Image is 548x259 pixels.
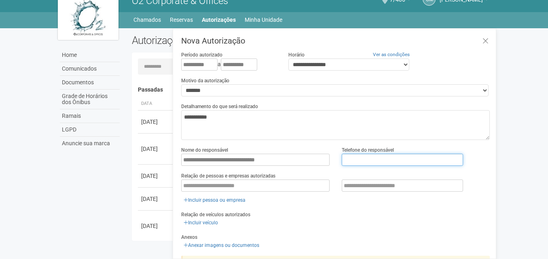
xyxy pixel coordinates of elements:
div: [DATE] [141,222,171,230]
a: Incluir pessoa ou empresa [181,196,248,205]
h3: Nova Autorização [181,37,490,45]
a: Anuncie sua marca [60,137,120,150]
div: [DATE] [141,172,171,180]
label: Anexos [181,234,197,241]
a: Comunicados [60,62,120,76]
label: Detalhamento do que será realizado [181,103,258,110]
div: a [181,58,276,71]
label: Relação de veículos autorizados [181,211,250,218]
h2: Autorizações [132,34,305,46]
div: [DATE] [141,145,171,153]
label: Nome do responsável [181,146,228,154]
div: [DATE] [141,195,171,203]
a: Reservas [170,14,193,25]
label: Relação de pessoas e empresas autorizadas [181,172,275,180]
a: Ramais [60,109,120,123]
a: Grade de Horários dos Ônibus [60,90,120,109]
a: Anexar imagens ou documentos [181,241,262,250]
label: Horário [288,51,305,58]
div: [DATE] [141,118,171,126]
a: Incluir veículo [181,218,220,227]
label: Motivo da autorização [181,77,229,84]
label: Telefone do responsável [342,146,394,154]
th: Data [138,97,174,111]
a: Autorizações [202,14,236,25]
label: Período autorizado [181,51,222,58]
a: Documentos [60,76,120,90]
a: Minha Unidade [245,14,282,25]
a: Ver as condições [373,52,410,57]
h4: Passadas [138,87,485,93]
a: LGPD [60,123,120,137]
a: Home [60,48,120,62]
a: Chamados [133,14,161,25]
